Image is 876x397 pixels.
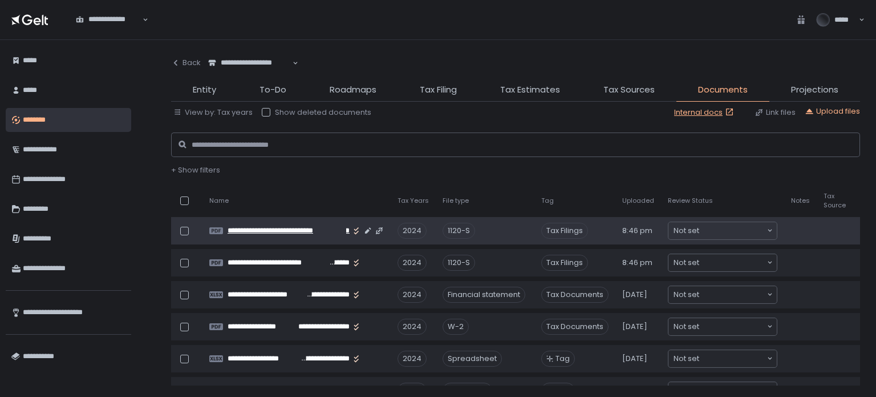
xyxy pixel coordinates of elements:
div: Financial statement [443,287,525,303]
div: 2024 [398,255,427,271]
input: Search for option [699,353,766,364]
span: Roadmaps [330,83,376,97]
input: Search for option [699,385,766,396]
div: Search for option [668,350,777,367]
input: Search for option [208,68,291,79]
span: [DATE] [622,290,647,300]
span: Not set [674,321,699,332]
div: 2024 [398,223,427,239]
button: Link files [755,107,796,118]
span: + Show filters [171,165,220,175]
span: Tax Filings [541,255,588,271]
input: Search for option [699,225,766,236]
div: Back [171,58,201,68]
span: Not set [674,257,699,268]
span: Notes [791,197,810,205]
span: Entity [193,83,216,97]
span: Review Status [668,197,713,205]
span: Tax Source [824,192,846,209]
span: Documents [698,83,748,97]
span: Tax Sources [603,83,655,97]
span: Not set [674,225,699,236]
input: Search for option [76,25,141,36]
span: Tax Filings [541,223,588,239]
span: Tax Years [398,197,429,205]
span: Tax Estimates [500,83,560,97]
span: Tax Filing [420,83,457,97]
button: Upload files [805,106,860,117]
input: Search for option [699,289,766,300]
input: Search for option [699,321,766,332]
button: Back [171,51,201,74]
span: Not set [674,289,699,300]
button: View by: Tax years [173,107,253,118]
span: Tag [541,197,554,205]
div: 2024 [398,319,427,335]
div: Search for option [668,222,777,239]
span: Uploaded [622,197,654,205]
div: Search for option [68,8,148,32]
div: 1120-S [443,255,475,271]
span: Not set [674,385,699,396]
span: To-Do [259,83,286,97]
div: Search for option [201,51,298,75]
span: Tax Documents [541,287,609,303]
span: 8:46 pm [622,226,652,236]
span: Not set [674,353,699,364]
span: 8:46 pm [622,258,652,268]
button: + Show filters [171,165,220,175]
span: Projections [791,83,838,97]
div: W-2 [443,319,469,335]
span: Tax Documents [541,319,609,335]
a: Internal docs [674,107,736,118]
span: Tag [555,354,570,364]
div: Search for option [668,318,777,335]
div: 2024 [398,287,427,303]
span: Name [209,197,229,205]
span: [DATE] [622,354,647,364]
span: File type [443,197,469,205]
div: 1120-S [443,223,475,239]
div: Spreadsheet [443,351,502,367]
input: Search for option [699,257,766,268]
div: Search for option [668,286,777,303]
span: [DATE] [622,322,647,332]
div: Search for option [668,254,777,271]
div: 2024 [398,351,427,367]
